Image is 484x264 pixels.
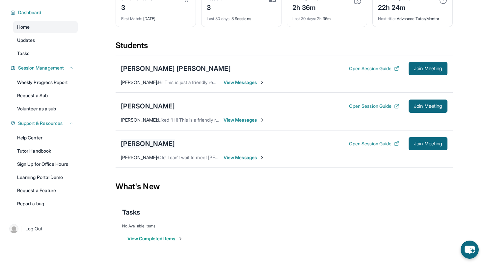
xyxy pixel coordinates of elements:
[224,79,265,86] span: View Messages
[15,65,74,71] button: Session Management
[15,9,74,16] button: Dashboard
[122,223,446,229] div: No Available Items
[9,224,18,233] img: user-img
[18,9,41,16] span: Dashboard
[158,155,245,160] span: Ofc! I can't wait to meet [PERSON_NAME]!
[25,225,42,232] span: Log Out
[158,117,335,123] span: Liked “Hi! This is a friendly reminder that the tutoring session will start in 10 minutes!”
[121,155,158,160] span: [PERSON_NAME] :
[292,2,319,12] div: 2h 36m
[121,64,231,73] div: [PERSON_NAME] [PERSON_NAME]
[409,100,447,113] button: Join Meeting
[409,137,447,150] button: Join Meeting
[207,16,230,21] span: Last 30 days :
[207,12,276,21] div: 3 Sessions
[13,198,78,210] a: Report a bug
[378,12,447,21] div: Advanced Tutor/Mentor
[121,12,190,21] div: [DATE]
[18,65,64,71] span: Session Management
[13,185,78,196] a: Request a Feature
[7,221,78,236] a: |Log Out
[13,145,78,157] a: Tutor Handbook
[21,225,23,233] span: |
[349,103,399,109] button: Open Session Guide
[15,120,74,127] button: Support & Resources
[13,132,78,144] a: Help Center
[121,2,152,12] div: 3
[13,21,78,33] a: Home
[259,155,265,160] img: Chevron-Right
[121,79,158,85] span: [PERSON_NAME] :
[378,2,417,12] div: 22h 24m
[121,102,175,111] div: [PERSON_NAME]
[13,47,78,59] a: Tasks
[349,140,399,147] button: Open Session Guide
[13,171,78,183] a: Learning Portal Demo
[378,16,396,21] span: Next title :
[116,40,453,55] div: Students
[414,104,442,108] span: Join Meeting
[17,37,35,44] span: Updates
[224,117,265,123] span: View Messages
[122,208,140,217] span: Tasks
[13,103,78,115] a: Volunteer as a sub
[17,24,30,30] span: Home
[121,117,158,123] span: [PERSON_NAME] :
[13,90,78,102] a: Request a Sub
[17,50,29,57] span: Tasks
[13,34,78,46] a: Updates
[18,120,63,127] span: Support & Resources
[461,241,479,259] button: chat-button
[292,12,362,21] div: 2h 36m
[207,2,223,12] div: 3
[224,154,265,161] span: View Messages
[13,76,78,88] a: Weekly Progress Report
[158,79,358,85] span: Hi! This is just a friendly reminder that the tutoring session will start in 5 min! I will see yo...
[259,117,265,123] img: Chevron-Right
[409,62,447,75] button: Join Meeting
[116,172,453,201] div: What's New
[259,80,265,85] img: Chevron-Right
[127,235,183,242] button: View Completed Items
[414,67,442,71] span: Join Meeting
[414,142,442,146] span: Join Meeting
[121,139,175,148] div: [PERSON_NAME]
[292,16,316,21] span: Last 30 days :
[13,158,78,170] a: Sign Up for Office Hours
[349,65,399,72] button: Open Session Guide
[121,16,142,21] span: First Match :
